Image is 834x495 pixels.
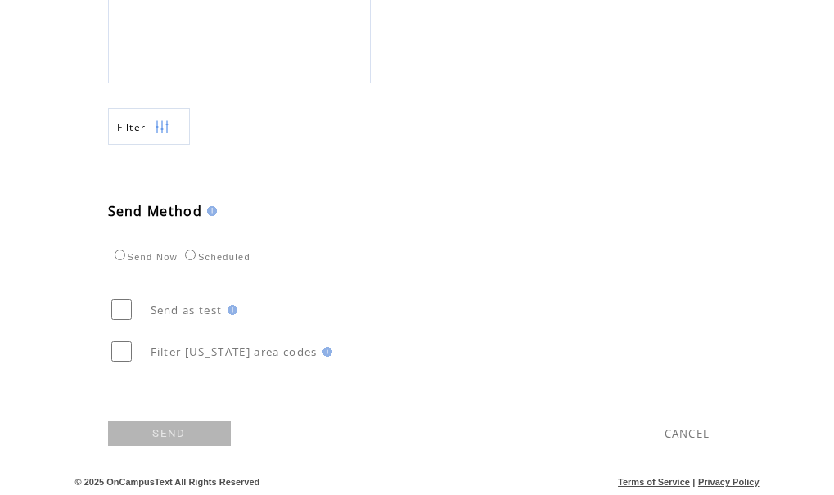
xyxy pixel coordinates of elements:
label: Scheduled [181,252,250,262]
a: SEND [108,421,231,446]
span: | [692,477,695,487]
input: Scheduled [185,250,196,260]
span: Send Method [108,202,203,220]
input: Send Now [115,250,125,260]
img: help.gif [318,347,332,357]
img: help.gif [223,305,237,315]
img: filters.png [155,109,169,146]
a: Terms of Service [618,477,690,487]
span: Filter [US_STATE] area codes [151,344,318,359]
label: Send Now [110,252,178,262]
span: Send as test [151,303,223,317]
a: CANCEL [665,426,710,441]
span: Show filters [117,120,147,134]
img: help.gif [202,206,217,216]
span: © 2025 OnCampusText All Rights Reserved [75,477,260,487]
a: Privacy Policy [698,477,760,487]
a: Filter [108,108,190,145]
